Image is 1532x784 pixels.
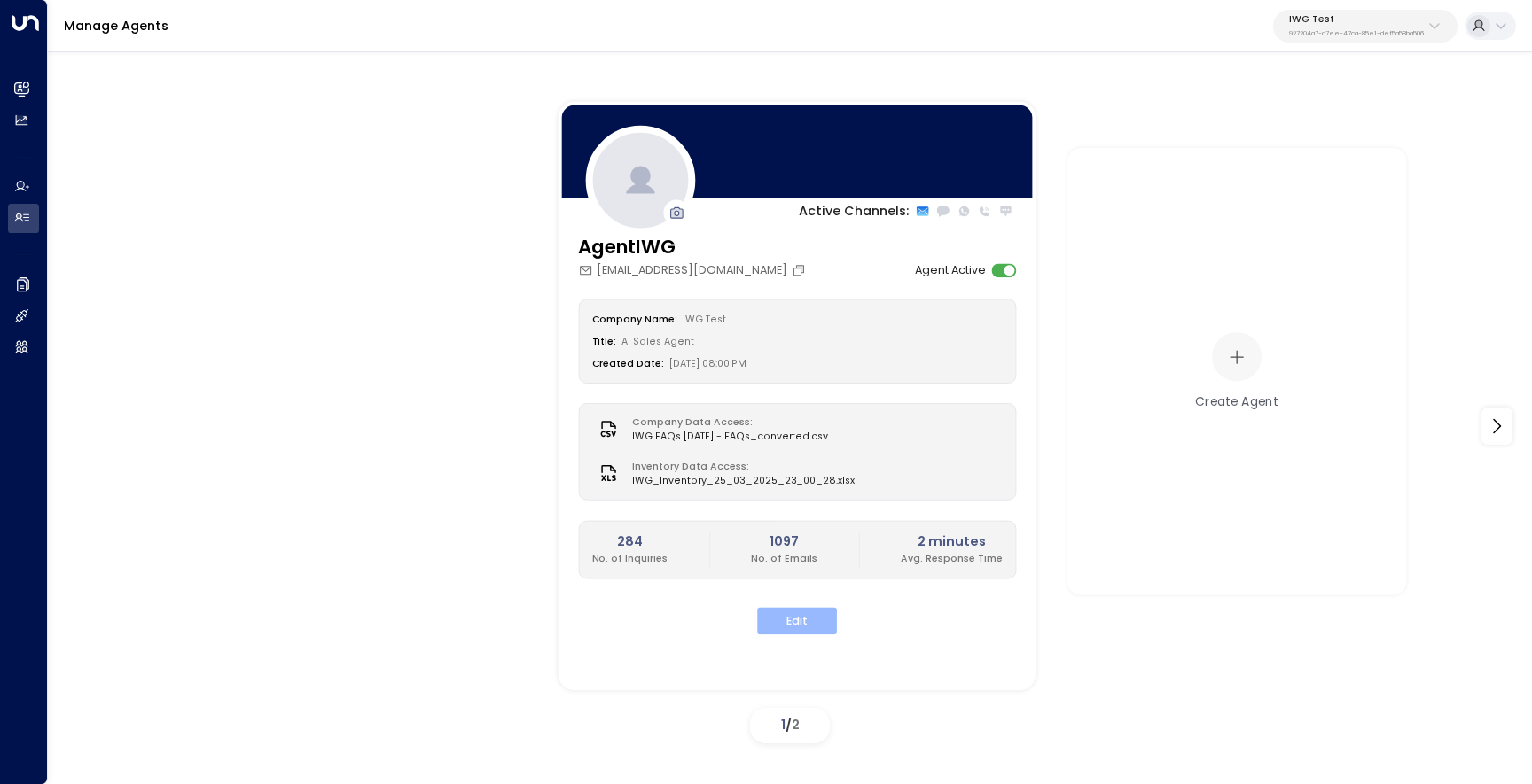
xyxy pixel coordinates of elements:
button: Copy [792,264,809,278]
h2: 2 minutes [901,532,1003,552]
span: IWG FAQs [DATE] - FAQs_converted.csv [632,430,828,444]
p: Active Channels: [799,202,909,221]
h3: AgentIWG [578,234,809,262]
h2: 1097 [751,532,817,552]
label: Created Date: [592,358,665,371]
p: Avg. Response Time [901,552,1003,566]
button: Edit [757,608,837,635]
label: Title: [592,336,617,349]
p: No. of Inquiries [592,552,668,566]
p: 927204a7-d7ee-47ca-85e1-def5a58ba506 [1289,30,1424,37]
span: IWG_Inventory_25_03_2025_23_00_28.xlsx [632,475,855,489]
p: IWG Test [1289,14,1424,25]
h2: 284 [592,532,668,552]
label: Agent Active [915,263,986,280]
label: Company Data Access: [632,415,820,430]
span: IWG Test [683,314,726,327]
label: Inventory Data Access: [632,460,847,474]
span: 2 [792,716,800,734]
a: Manage Agents [64,17,168,35]
div: Create Agent [1195,392,1278,411]
div: [EMAIL_ADDRESS][DOMAIN_NAME] [578,263,809,280]
p: No. of Emails [751,552,817,566]
span: AI Sales Agent [621,336,694,349]
div: / [750,708,830,743]
label: Company Name: [592,314,678,327]
span: [DATE] 08:00 PM [669,358,747,371]
span: 1 [781,716,786,734]
button: IWG Test927204a7-d7ee-47ca-85e1-def5a58ba506 [1273,10,1458,43]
